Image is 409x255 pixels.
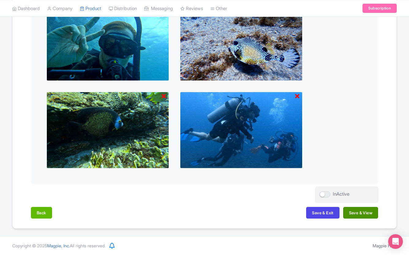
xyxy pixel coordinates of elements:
[362,4,397,13] a: Subscription
[343,207,378,219] button: Save & View
[9,242,109,249] div: Copyright © 2025 All rights reserved.
[306,207,339,219] button: Save & Exit
[180,4,302,81] img: owqs3beodyna6yplrmjw.jpg
[373,243,397,248] a: Magpie Help
[388,234,403,249] div: Open Intercom Messenger
[333,191,349,198] div: InActive
[31,207,52,219] button: Back
[47,243,70,248] span: Magpie, Inc.
[47,4,169,81] img: yxunot0bthq9xsy0wx51.jpg
[180,92,302,168] img: bhgupu1xdxacju1pcoid.jpg
[47,92,169,168] img: mhzub23jzrqdxg5jpzcl.jpg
